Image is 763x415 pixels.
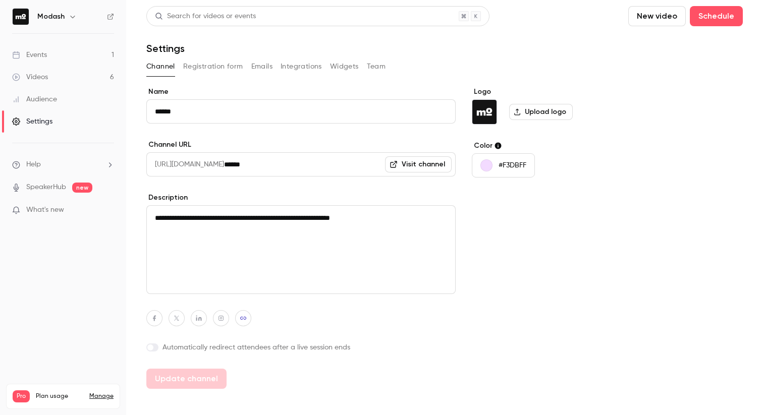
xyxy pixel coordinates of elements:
div: Events [12,50,47,60]
label: Channel URL [146,140,456,150]
label: Logo [472,87,627,97]
button: Emails [251,58,272,75]
section: Logo [472,87,627,125]
button: Schedule [690,6,743,26]
h6: Modash [37,12,65,22]
label: Description [146,193,456,203]
a: Manage [89,392,114,400]
span: What's new [26,205,64,215]
span: Help [26,159,41,170]
span: [URL][DOMAIN_NAME] [146,152,224,176]
button: New video [628,6,686,26]
label: Automatically redirect attendees after a live session ends [146,342,456,352]
span: Pro [13,390,30,402]
span: Plan usage [36,392,83,400]
h1: Settings [146,42,185,54]
p: #F3DBFF [499,160,526,170]
button: Integrations [281,58,322,75]
label: Color [472,141,627,151]
button: Team [367,58,386,75]
img: Modash [13,9,29,25]
span: new [72,183,92,193]
button: Widgets [330,58,359,75]
div: Videos [12,72,48,82]
label: Name [146,87,456,97]
button: Registration form [183,58,243,75]
button: #F3DBFF [472,153,535,177]
img: Modash [472,100,497,124]
li: help-dropdown-opener [12,159,114,170]
div: Settings [12,116,52,127]
div: Search for videos or events [155,11,256,22]
a: SpeakerHub [26,182,66,193]
div: Audience [12,94,57,104]
a: Visit channel [385,156,452,172]
button: Channel [146,58,175,75]
label: Upload logo [509,104,573,120]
